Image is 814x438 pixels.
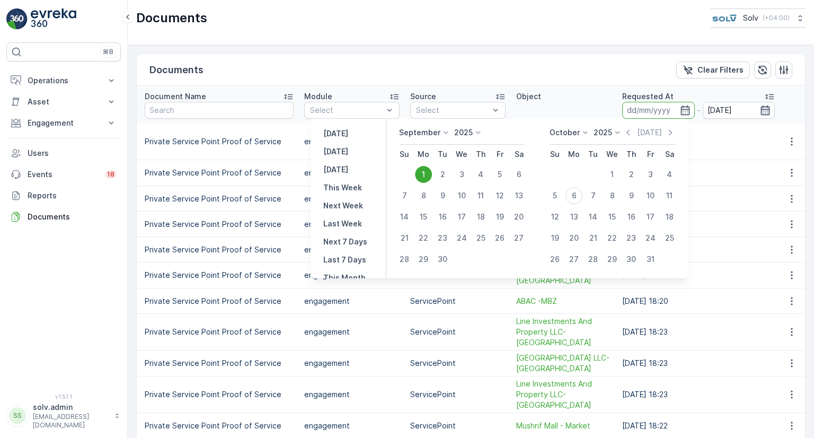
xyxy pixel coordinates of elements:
[410,296,506,306] p: ServicePoint
[323,255,366,265] p: Last 7 Days
[516,316,612,348] span: Line Investments And Property LLC-[GEOGRAPHIC_DATA]
[516,91,541,102] p: Object
[410,389,506,400] p: ServicePoint
[472,166,489,183] div: 4
[33,402,109,413] p: solv.admin
[304,421,400,431] p: engagement
[28,190,117,201] p: Reports
[564,145,583,164] th: Monday
[617,376,780,413] td: [DATE] 18:23
[145,102,294,119] input: Search
[28,148,117,159] p: Users
[617,186,780,212] td: [DATE] 18:21
[743,13,758,23] p: Solv
[472,208,489,225] div: 18
[642,208,659,225] div: 17
[410,421,506,431] p: ServicePoint
[319,163,352,176] button: Tomorrow
[145,168,294,178] p: Private Service Point Proof of Service
[546,251,563,268] div: 26
[676,62,750,78] button: Clear Filters
[415,208,432,225] div: 15
[145,296,294,306] p: Private Service Point Proof of Service
[145,358,294,369] p: Private Service Point Proof of Service
[415,230,432,247] div: 22
[546,230,563,247] div: 19
[617,237,780,262] td: [DATE] 18:21
[410,327,506,337] p: ServicePoint
[145,91,206,102] p: Document Name
[697,104,701,117] p: -
[323,128,348,139] p: [DATE]
[145,389,294,400] p: Private Service Point Proof of Service
[763,14,790,22] p: ( +04:00 )
[661,230,678,247] div: 25
[617,288,780,314] td: [DATE] 18:20
[660,145,679,164] th: Saturday
[617,314,780,351] td: [DATE] 18:23
[396,251,413,268] div: 28
[28,118,100,128] p: Engagement
[565,230,582,247] div: 20
[145,270,294,281] p: Private Service Point Proof of Service
[453,230,470,247] div: 24
[703,102,775,119] input: dd/mm/yyyy
[585,208,601,225] div: 14
[323,236,367,247] p: Next 7 Days
[6,185,121,206] a: Reports
[642,230,659,247] div: 24
[623,187,640,204] div: 9
[453,187,470,204] div: 10
[410,91,436,102] p: Source
[516,353,612,374] a: Al Marina Trade Center LLC-Marina Mall
[6,91,121,112] button: Asset
[516,379,612,410] a: Line Investments And Property LLC-Al Wahda Mall
[585,187,601,204] div: 7
[304,244,400,255] p: engagement
[516,421,612,431] a: Mushrif Mall - Market
[323,146,348,157] p: [DATE]
[6,393,121,400] span: v 1.51.1
[319,199,367,212] button: Next Week
[415,166,432,183] div: 1
[319,127,352,140] button: Yesterday
[410,358,506,369] p: ServicePoint
[491,230,508,247] div: 26
[604,187,621,204] div: 8
[434,251,451,268] div: 30
[545,145,564,164] th: Sunday
[396,187,413,204] div: 7
[565,208,582,225] div: 13
[622,145,641,164] th: Thursday
[304,91,332,102] p: Module
[697,65,744,75] p: Clear Filters
[434,208,451,225] div: 16
[546,187,563,204] div: 5
[617,262,780,288] td: [DATE] 18:20
[414,145,433,164] th: Monday
[452,145,471,164] th: Wednesday
[604,166,621,183] div: 1
[490,145,509,164] th: Friday
[145,327,294,337] p: Private Service Point Proof of Service
[454,127,473,138] p: 2025
[323,164,348,175] p: [DATE]
[33,413,109,430] p: [EMAIL_ADDRESS][DOMAIN_NAME]
[28,97,100,107] p: Asset
[472,187,489,204] div: 11
[145,244,294,255] p: Private Service Point Proof of Service
[415,251,432,268] div: 29
[304,136,400,147] p: engagement
[617,212,780,237] td: [DATE] 18:21
[604,208,621,225] div: 15
[604,251,621,268] div: 29
[304,358,400,369] p: engagement
[319,271,370,284] button: This Month
[399,127,440,138] p: September
[304,194,400,204] p: engagement
[6,8,28,30] img: logo
[516,296,612,306] a: ABAC -MBZ
[145,136,294,147] p: Private Service Point Proof of Service
[395,145,414,164] th: Sunday
[415,187,432,204] div: 8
